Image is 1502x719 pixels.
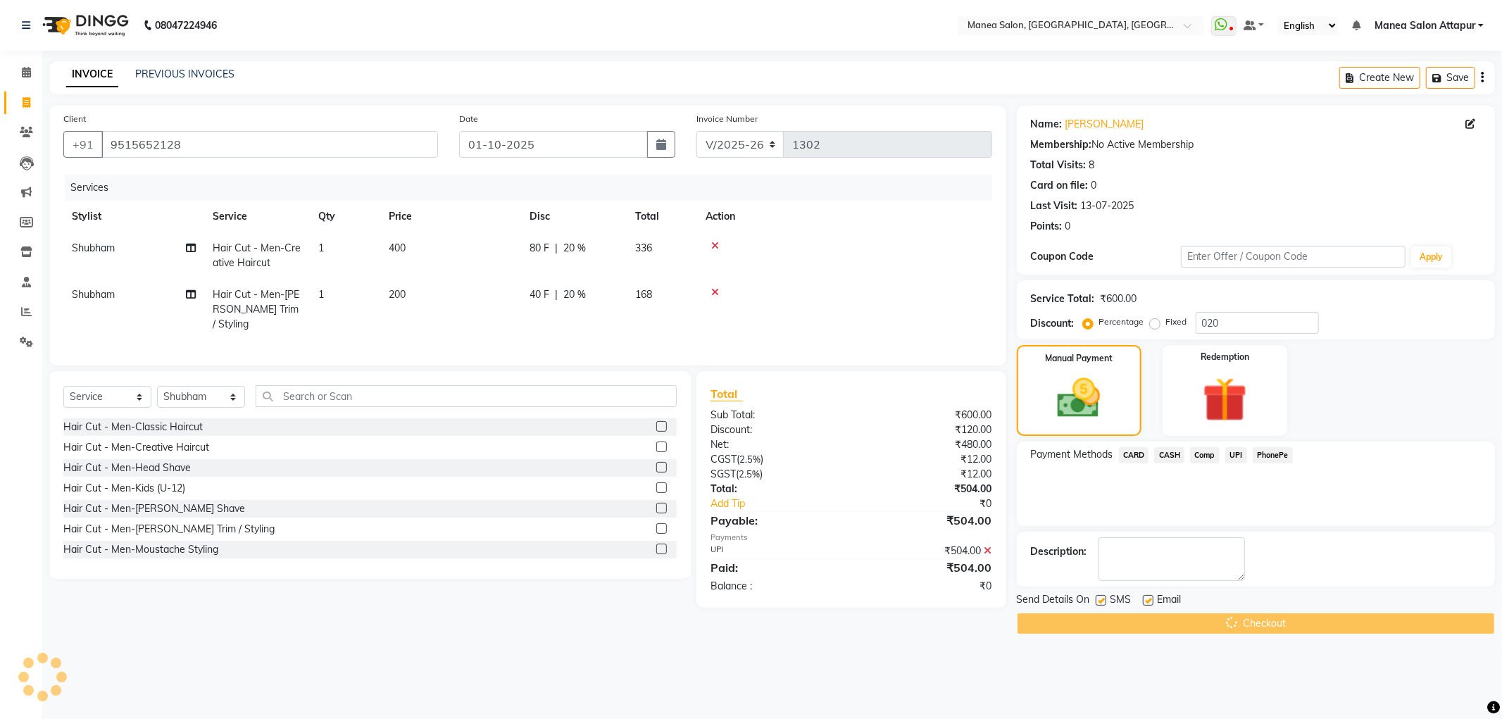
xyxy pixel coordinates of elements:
div: 0 [1065,219,1071,234]
div: Discount: [700,423,851,437]
span: 1 [318,288,324,301]
span: Email [1158,592,1182,610]
div: ₹600.00 [1101,292,1137,306]
span: Payment Methods [1031,447,1113,462]
span: PhonePe [1253,447,1293,463]
span: Total [711,387,743,401]
input: Enter Offer / Coupon Code [1181,246,1406,268]
span: 2.5% [739,454,761,465]
th: Stylist [63,201,204,232]
div: Balance : [700,579,851,594]
span: SMS [1110,592,1132,610]
div: Membership: [1031,137,1092,152]
label: Fixed [1166,315,1187,328]
img: _gift.svg [1189,372,1261,427]
div: 8 [1089,158,1095,173]
label: Manual Payment [1045,352,1113,365]
span: CASH [1154,447,1184,463]
label: Percentage [1099,315,1144,328]
div: No Active Membership [1031,137,1481,152]
div: ₹480.00 [851,437,1003,452]
span: | [555,241,558,256]
span: 40 F [530,287,549,302]
div: Card on file: [1031,178,1089,193]
div: ₹504.00 [851,482,1003,496]
div: 0 [1091,178,1097,193]
a: [PERSON_NAME] [1065,117,1144,132]
div: UPI [700,544,851,558]
th: Total [627,201,697,232]
span: SGST [711,468,736,480]
div: Net: [700,437,851,452]
th: Service [204,201,310,232]
span: 2.5% [739,468,760,480]
div: 13-07-2025 [1081,199,1134,213]
input: Search or Scan [256,385,677,407]
span: Hair Cut - Men-[PERSON_NAME] Trim / Styling [213,288,299,330]
label: Redemption [1201,351,1249,363]
span: 200 [389,288,406,301]
button: Create New [1339,67,1420,89]
img: _cash.svg [1044,373,1114,423]
button: Apply [1411,246,1451,268]
span: 20 % [563,287,586,302]
button: +91 [63,131,103,158]
img: logo [36,6,132,45]
div: Services [65,175,1003,201]
span: 336 [635,242,652,254]
th: Action [697,201,992,232]
div: Hair Cut - Men-Moustache Styling [63,542,218,557]
div: Total: [700,482,851,496]
b: 08047224946 [155,6,217,45]
input: Search by Name/Mobile/Email/Code [101,131,438,158]
div: Hair Cut - Men-Kids (U-12) [63,481,185,496]
span: Shubham [72,242,115,254]
label: Invoice Number [696,113,758,125]
div: Hair Cut - Men-Classic Haircut [63,420,203,434]
span: Comp [1190,447,1220,463]
th: Price [380,201,521,232]
div: ₹12.00 [851,452,1003,467]
div: Payable: [700,512,851,529]
div: Paid: [700,559,851,576]
span: Hair Cut - Men-Creative Haircut [213,242,301,269]
span: UPI [1225,447,1247,463]
div: Name: [1031,117,1063,132]
div: ₹600.00 [851,408,1003,423]
a: INVOICE [66,62,118,87]
span: Send Details On [1017,592,1090,610]
div: ( ) [700,452,851,467]
div: ₹504.00 [851,512,1003,529]
div: Total Visits: [1031,158,1087,173]
span: 80 F [530,241,549,256]
div: ₹12.00 [851,467,1003,482]
div: Sub Total: [700,408,851,423]
div: Payments [711,532,992,544]
span: 400 [389,242,406,254]
div: Hair Cut - Men-[PERSON_NAME] Trim / Styling [63,522,275,537]
div: Hair Cut - Men-Creative Haircut [63,440,209,455]
a: Add Tip [700,496,877,511]
div: Discount: [1031,316,1075,331]
div: ₹120.00 [851,423,1003,437]
label: Client [63,113,86,125]
span: CARD [1119,447,1149,463]
button: Save [1426,67,1475,89]
div: Hair Cut - Men-[PERSON_NAME] Shave [63,501,245,516]
div: ₹0 [851,579,1003,594]
span: 20 % [563,241,586,256]
div: ₹0 [877,496,1003,511]
label: Date [459,113,478,125]
span: Shubham [72,288,115,301]
span: CGST [711,453,737,465]
th: Qty [310,201,380,232]
div: ( ) [700,467,851,482]
div: Points: [1031,219,1063,234]
span: Manea Salon Attapur [1375,18,1475,33]
th: Disc [521,201,627,232]
div: ₹504.00 [851,544,1003,558]
div: Service Total: [1031,292,1095,306]
span: 1 [318,242,324,254]
div: ₹504.00 [851,559,1003,576]
div: Coupon Code [1031,249,1181,264]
